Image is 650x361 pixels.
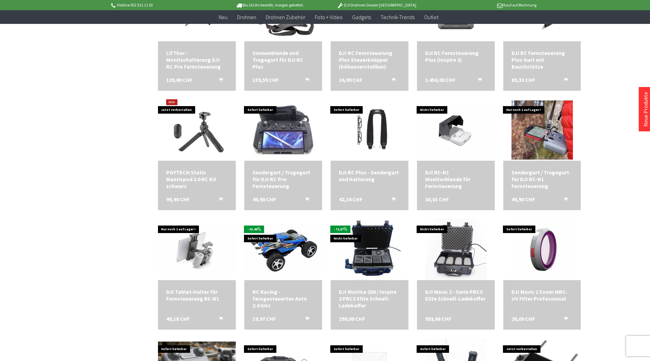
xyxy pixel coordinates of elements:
[425,288,487,302] div: DJI Mavic 2 - Serie PRCS Elite Schnell-Ladekoffer
[166,315,190,322] span: 49,18 CHF
[511,49,573,70] a: DJI RC Fernsteuerung Plus Gurt mit Bauchstütze 89,33 CHF In den Warenkorb
[339,169,400,183] a: DJI RC Plus - Sendergurt und Halterung 42,16 CHF In den Warenkorb
[297,76,313,85] button: In den Warenkorb
[252,99,314,161] img: Sendergurt / Tragegurt für DJI RC Pro Fernsteuerung
[166,169,228,189] a: PGYTECH Stativ Mantispod 2.0 RC Kit schwarz 99,90 CHF In den Warenkorb
[252,196,276,203] span: 49,90 CHF
[383,76,400,85] button: In den Warenkorb
[380,14,415,20] span: Technik-Trends
[261,10,310,24] a: Drohnen Zubehör
[310,10,347,24] a: Foto + Video
[166,49,228,70] div: LifThor - Monitorhalterung DJI RC Pro Fernsteuerung
[339,49,400,70] a: DJI RC Fernsteuerung Plus Steuerknüppel (höhenverstellbar) 24,99 CHF In den Warenkorb
[425,196,449,203] span: 30,01 CHF
[252,169,314,189] a: Sendergurt / Tragegurt für DJI RC Pro Fernsteuerung 49,90 CHF In den Warenkorb
[166,99,228,161] img: PGYTECH Stativ Mantispod 2.0 RC Kit schwarz
[425,219,487,280] img: DJI Mavic 2 - Serie PRCS Elite Schnell-Ladekoffer
[211,315,227,324] button: In den Warenkorb
[424,14,438,20] span: Outlet
[166,76,192,83] span: 129,00 CHF
[339,196,362,203] span: 42,16 CHF
[211,76,227,85] button: In den Warenkorb
[511,219,573,280] img: DJI Mavic 2 Zoom MRC-UV Filter Professional
[339,49,400,70] div: DJI RC Fernsteuerung Plus Steuerknüppel (höhenverstellbar)
[511,169,573,189] div: Sendergurt / Tragegurt für DJI RC-N1 Fernsteuerung
[297,315,313,324] button: In den Warenkorb
[555,196,572,205] button: In den Warenkorb
[237,14,256,20] span: Drohnen
[339,169,400,183] div: DJI RC Plus - Sendergurt und Halterung
[425,288,487,302] a: DJI Mavic 2 - Serie PRCS Elite Schnell-Ladekoffer 993,68 CHF
[425,169,487,189] div: DJI RC-N1 Monitorblende für Fernsteuerung
[323,1,430,9] p: DJI Drohnen Dealer [GEOGRAPHIC_DATA]
[166,196,190,203] span: 99,90 CHF
[417,104,495,156] img: DJI RC-N1 Monitorblende für Fernsteuerung
[555,315,572,324] button: In den Warenkorb
[419,10,443,24] a: Outlet
[511,49,573,70] div: DJI RC Fernsteuerung Plus Gurt mit Bauchstütze
[339,76,362,83] span: 24,99 CHF
[211,196,227,205] button: In den Warenkorb
[266,14,305,20] span: Drohnen Zubehör
[511,288,573,302] a: DJI Mavic 2 Zoom MRC-UV Filter Professional 28,00 CHF In den Warenkorb
[217,1,323,9] p: Bis 16 Uhr bestellt, morgen geliefert.
[339,315,365,322] span: 299,00 CHF
[383,196,400,205] button: In den Warenkorb
[244,224,322,275] img: RC Racing - ferngesteuertes Auto 2.4 GHz
[339,288,400,309] a: DJI Matrice 200 / Inspire 2 PRCS Elite Schnell-Ladekoffer 299,00 CHF
[166,288,228,302] a: DJI Tablet-Halter für Fernsteuerung RC-N1 49,18 CHF In den Warenkorb
[470,76,486,85] button: In den Warenkorb
[214,10,232,24] a: Neu
[425,76,456,83] span: 1.450,00 CHF
[252,76,279,83] span: 159,59 CHF
[430,1,536,9] p: Kauf auf Rechnung
[511,76,535,83] span: 89,33 CHF
[425,169,487,189] a: DJI RC-N1 Monitorblende für Fernsteuerung 30,01 CHF
[158,225,236,274] img: DJI Tablet-Halter für Fernsteuerung RC-N1
[425,315,451,322] span: 993,68 CHF
[511,99,573,161] img: Sendergurt / Tragegurt für DJI RC-N1 Fernsteuerung
[252,288,314,309] a: RC Racing - ferngesteuertes Auto 2.4 GHz 19,97 CHF In den Warenkorb
[511,288,573,302] div: DJI Mavic 2 Zoom MRC-UV Filter Professional
[339,288,400,309] div: DJI Matrice 200 / Inspire 2 PRCS Elite Schnell-Ladekoffer
[425,49,487,63] div: DJI RC Fernsteuerung Plus (Inspire 3)
[511,169,573,189] a: Sendergurt / Tragegurt für DJI RC-N1 Fernsteuerung 49,90 CHF In den Warenkorb
[347,10,376,24] a: Gadgets
[252,49,314,70] div: Sonnenblende und Tragegurt für DJI RC Plus
[555,76,572,85] button: In den Warenkorb
[331,104,408,156] img: DJI RC Plus - Sendergurt und Halterung
[252,49,314,70] a: Sonnenblende und Tragegurt für DJI RC Plus 159,59 CHF In den Warenkorb
[252,315,276,322] span: 19,97 CHF
[425,49,487,63] a: DJI RC Fernsteuerung Plus (Inspire 3) 1.450,00 CHF In den Warenkorb
[110,1,217,9] p: Hotline 032 511 11 03
[252,169,314,189] div: Sendergurt / Tragegurt für DJI RC Pro Fernsteuerung
[166,288,228,302] div: DJI Tablet-Halter für Fernsteuerung RC-N1
[511,315,535,322] span: 28,00 CHF
[642,92,649,127] a: Neue Produkte
[315,14,343,20] span: Foto + Video
[219,14,228,20] span: Neu
[252,288,314,309] div: RC Racing - ferngesteuertes Auto 2.4 GHz
[232,10,261,24] a: Drohnen
[166,169,228,189] div: PGYTECH Stativ Mantispod 2.0 RC Kit schwarz
[166,49,228,70] a: LifThor - Monitorhalterung DJI RC Pro Fernsteuerung 129,00 CHF In den Warenkorb
[376,10,419,24] a: Technik-Trends
[297,196,313,205] button: In den Warenkorb
[338,219,401,280] img: DJI Matrice 200 / Inspire 2 PRCS Elite Schnell-Ladekoffer
[352,14,371,20] span: Gadgets
[511,196,535,203] span: 49,90 CHF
